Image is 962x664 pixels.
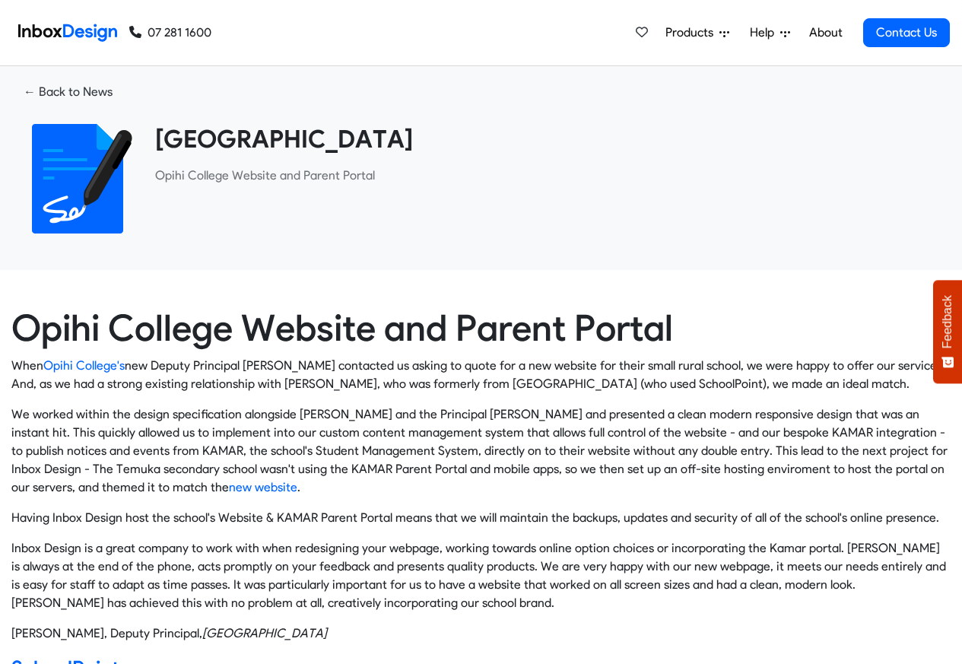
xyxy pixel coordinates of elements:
[863,18,950,47] a: Contact Us
[665,24,719,42] span: Products
[750,24,780,42] span: Help
[229,480,297,494] a: new website
[11,509,951,527] p: Having Inbox Design host the school's Website & KAMAR Parent Portal means that we will maintain t...
[43,358,125,373] a: Opihi College's
[11,357,951,393] p: When new Deputy Principal [PERSON_NAME] contacted us asking to quote for a new website for their ...
[11,307,951,351] h1: Opihi College Website and Parent Portal
[129,24,211,42] a: 07 281 1600
[23,124,132,234] img: 2022_01_18_icon_signature.svg
[659,17,735,48] a: Products
[11,405,951,497] p: We worked within the design specification alongside [PERSON_NAME] and the Principal [PERSON_NAME]...
[155,124,939,154] heading: [GEOGRAPHIC_DATA]
[202,626,327,640] cite: Opihi College
[933,280,962,383] button: Feedback - Show survey
[11,78,125,106] a: ← Back to News
[744,17,796,48] a: Help
[941,295,954,348] span: Feedback
[11,624,951,643] footer: [PERSON_NAME], Deputy Principal,
[805,17,846,48] a: About
[155,167,939,185] p: ​Opihi College Website and Parent Portal
[11,539,951,612] p: Inbox Design is a great company to work with when redesigning your webpage, working towards onlin...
